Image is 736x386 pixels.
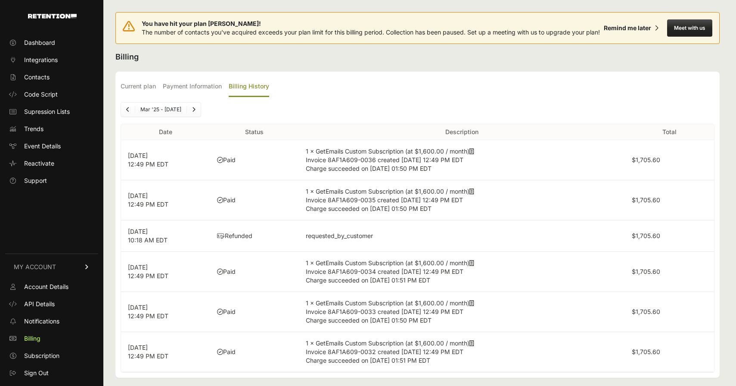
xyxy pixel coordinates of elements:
[306,156,463,163] span: Invoice 8AF1A609-0036 created [DATE] 12:49 PM EDT
[142,28,600,36] span: The number of contacts you've acquired exceeds your plan limit for this billing period. Collectio...
[5,53,98,67] a: Integrations
[306,196,463,204] span: Invoice 8AF1A609-0035 created [DATE] 12:49 PM EDT
[5,122,98,136] a: Trends
[210,124,299,140] th: Status
[24,176,47,185] span: Support
[5,105,98,119] a: Supression Lists
[306,268,463,275] span: Invoice 8AF1A609-0034 created [DATE] 12:49 PM EDT
[632,348,660,355] label: $1,705.60
[5,139,98,153] a: Event Details
[24,56,58,64] span: Integrations
[5,314,98,328] a: Notifications
[625,124,714,140] th: Total
[632,232,660,239] label: $1,705.60
[632,156,660,163] label: $1,705.60
[28,14,77,19] img: Retention.com
[24,107,70,116] span: Supression Lists
[24,300,55,308] span: API Details
[299,220,625,252] td: requested_by_customer
[306,165,432,172] span: Charge succeeded on [DATE] 01:50 PM EDT
[306,308,463,315] span: Invoice 8AF1A609-0033 created [DATE] 12:49 PM EDT
[5,70,98,84] a: Contacts
[299,124,625,140] th: Description
[24,73,50,82] span: Contacts
[128,343,203,361] p: [DATE] 12:49 PM EDT
[163,77,222,97] label: Payment Information
[210,180,299,220] td: Paid
[142,19,600,28] span: You have hit your plan [PERSON_NAME]!
[128,227,203,245] p: [DATE] 10:18 AM EDT
[632,196,660,204] label: $1,705.60
[14,263,56,271] span: MY ACCOUNT
[600,20,662,36] button: Remind me later
[121,124,210,140] th: Date
[604,24,651,32] div: Remind me later
[210,140,299,180] td: Paid
[5,297,98,311] a: API Details
[306,357,430,364] span: Charge succeeded on [DATE] 01:51 PM EDT
[24,334,40,343] span: Billing
[5,88,98,101] a: Code Script
[5,36,98,50] a: Dashboard
[210,292,299,332] td: Paid
[24,125,43,133] span: Trends
[632,268,660,275] label: $1,705.60
[306,276,430,284] span: Charge succeeded on [DATE] 01:51 PM EDT
[5,366,98,380] a: Sign Out
[24,317,59,326] span: Notifications
[210,332,299,372] td: Paid
[667,19,712,37] button: Meet with us
[299,292,625,332] td: 1 × GetEmails Custom Subscription (at $1,600.00 / month)
[128,191,203,209] p: [DATE] 12:49 PM EDT
[229,77,269,97] label: Billing History
[5,349,98,363] a: Subscription
[306,348,463,355] span: Invoice 8AF1A609-0032 created [DATE] 12:49 PM EDT
[24,282,68,291] span: Account Details
[121,103,135,116] a: Previous
[5,254,98,280] a: MY ACCOUNT
[299,252,625,292] td: 1 × GetEmails Custom Subscription (at $1,600.00 / month)
[5,157,98,170] a: Reactivate
[128,303,203,320] p: [DATE] 12:49 PM EDT
[299,180,625,220] td: 1 × GetEmails Custom Subscription (at $1,600.00 / month)
[121,77,156,97] label: Current plan
[24,351,59,360] span: Subscription
[128,151,203,169] p: [DATE] 12:49 PM EDT
[115,51,720,63] h2: Billing
[24,90,58,99] span: Code Script
[24,142,61,151] span: Event Details
[632,308,660,315] label: $1,705.60
[210,252,299,292] td: Paid
[187,103,201,116] a: Next
[5,280,98,294] a: Account Details
[5,174,98,188] a: Support
[306,205,432,212] span: Charge succeeded on [DATE] 01:50 PM EDT
[210,220,299,252] td: Refunded
[5,332,98,345] a: Billing
[24,38,55,47] span: Dashboard
[24,369,49,377] span: Sign Out
[299,140,625,180] td: 1 × GetEmails Custom Subscription (at $1,600.00 / month)
[128,263,203,280] p: [DATE] 12:49 PM EDT
[306,317,432,324] span: Charge succeeded on [DATE] 01:50 PM EDT
[24,159,54,168] span: Reactivate
[135,106,186,113] li: Mar '25 - [DATE]
[299,332,625,372] td: 1 × GetEmails Custom Subscription (at $1,600.00 / month)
